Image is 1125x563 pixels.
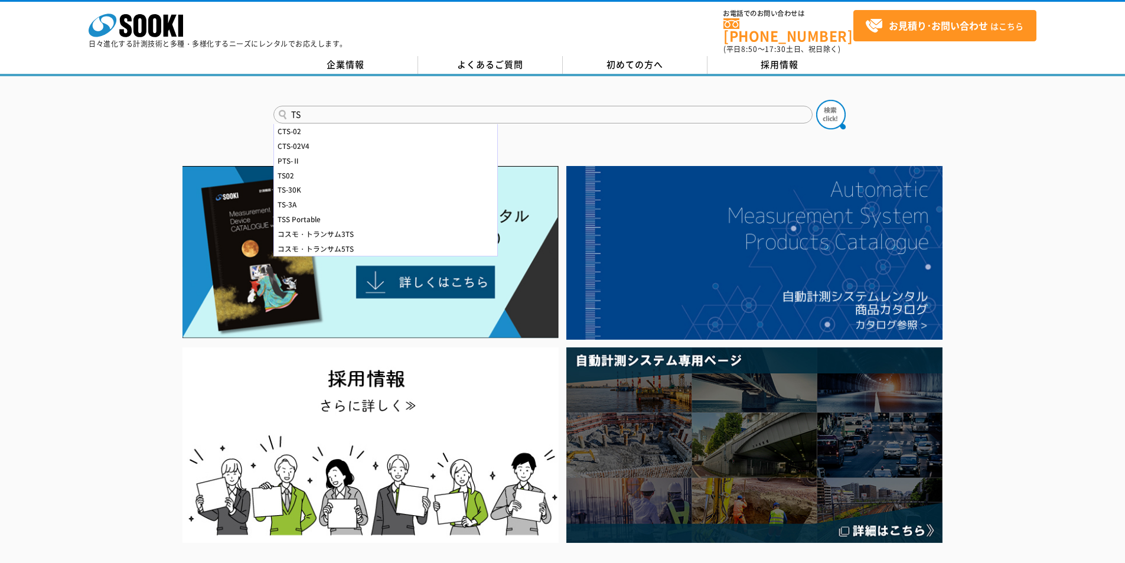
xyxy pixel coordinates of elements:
[182,347,559,543] img: SOOKI recruit
[273,106,813,123] input: 商品名、型式、NETIS番号を入力してください
[723,18,853,43] a: [PHONE_NUMBER]
[274,154,497,168] div: PTS-Ⅱ
[274,197,497,212] div: TS-3A
[89,40,347,47] p: 日々進化する計測技術と多種・多様化するニーズにレンタルでお応えします。
[765,44,786,54] span: 17:30
[273,56,418,74] a: 企業情報
[606,58,663,71] span: 初めての方へ
[865,17,1023,35] span: はこちら
[816,100,846,129] img: btn_search.png
[274,183,497,197] div: TS-30K
[274,242,497,256] div: コスモ・トランサム5TS
[274,124,497,139] div: CTS-02
[707,56,852,74] a: 採用情報
[274,227,497,242] div: コスモ・トランサム3TS
[889,18,988,32] strong: お見積り･お問い合わせ
[566,347,943,543] img: 自動計測システム専用ページ
[418,56,563,74] a: よくあるご質問
[741,44,758,54] span: 8:50
[563,56,707,74] a: 初めての方へ
[566,166,943,340] img: 自動計測システムカタログ
[723,10,853,17] span: お電話でのお問い合わせは
[274,212,497,227] div: TSS Portable
[274,139,497,154] div: CTS-02V4
[723,44,840,54] span: (平日 ～ 土日、祝日除く)
[274,168,497,183] div: TS02
[853,10,1036,41] a: お見積り･お問い合わせはこちら
[182,166,559,339] img: Catalog Ver10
